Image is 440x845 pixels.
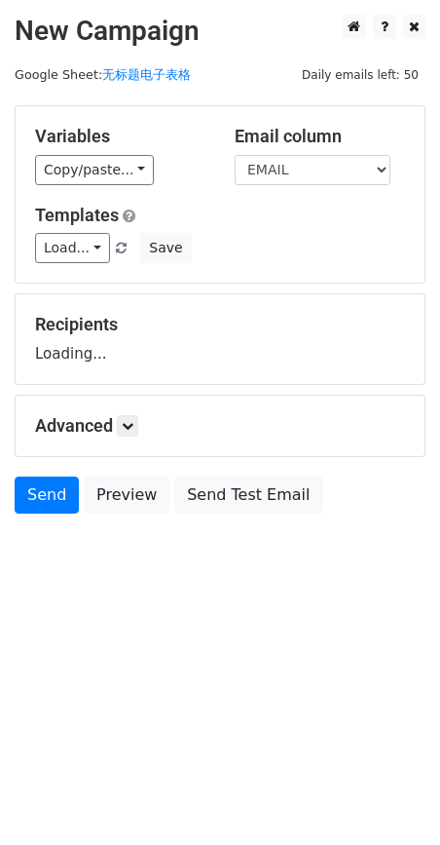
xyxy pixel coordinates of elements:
div: Loading... [35,314,405,365]
a: Daily emails left: 50 [295,67,425,82]
h2: New Campaign [15,15,425,48]
span: Daily emails left: 50 [295,64,425,86]
h5: Recipients [35,314,405,335]
button: Save [140,233,191,263]
a: Copy/paste... [35,155,154,185]
small: Google Sheet: [15,67,191,82]
a: Send [15,477,79,514]
h5: Advanced [35,415,405,437]
a: Templates [35,205,119,225]
a: Load... [35,233,110,263]
a: 无标题电子表格 [102,67,191,82]
h5: Variables [35,126,205,147]
a: Preview [84,477,169,514]
h5: Email column [235,126,405,147]
a: Send Test Email [174,477,322,514]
